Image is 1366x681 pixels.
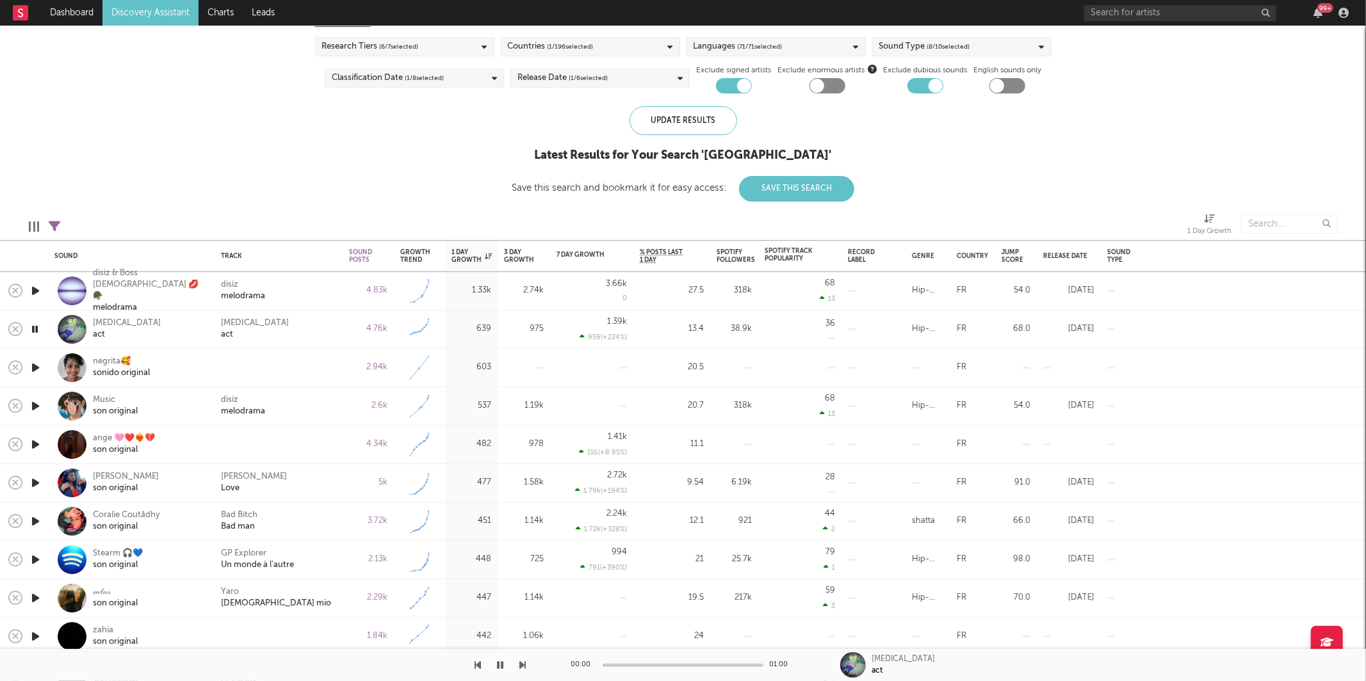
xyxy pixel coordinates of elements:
[221,318,289,330] a: [MEDICAL_DATA]
[1043,284,1094,299] div: [DATE]
[221,252,330,260] div: Track
[1002,284,1030,299] div: 54.0
[504,322,544,337] div: 975
[349,248,372,264] div: Sound Posts
[823,525,835,533] div: 2
[1084,5,1276,21] input: Search for artists
[717,514,752,529] div: 921
[221,280,238,291] div: disiz
[504,514,544,529] div: 1.14k
[1043,552,1094,568] div: [DATE]
[93,395,138,418] a: Musicson original
[451,591,491,606] div: 447
[93,303,205,314] div: melodrama
[93,587,138,610] a: 𝓂𝓁𝓃𝓈son original
[825,394,835,403] div: 68
[640,437,704,453] div: 11.1
[349,399,387,414] div: 2.6k
[221,598,331,610] a: [DEMOGRAPHIC_DATA] mio
[504,248,534,264] div: 3 Day Growth
[717,399,752,414] div: 318k
[571,657,597,673] div: 00:00
[1187,224,1232,239] div: 1 Day Growth
[717,284,752,299] div: 318k
[640,248,685,264] span: % Posts Last 1 Day
[622,295,627,302] div: 0
[717,322,752,337] div: 38.9k
[957,252,988,260] div: Country
[93,433,155,456] a: ange 🩷❤️❤️‍🔥💔son original
[93,433,155,445] div: ange 🩷❤️❤️‍🔥💔
[400,248,432,264] div: Growth Trend
[640,591,704,606] div: 19.5
[54,252,202,260] div: Sound
[580,333,627,341] div: 959 ( +224 % )
[957,476,966,491] div: FR
[349,360,387,376] div: 2.94k
[512,148,854,163] div: Latest Results for Your Search ' [GEOGRAPHIC_DATA] '
[349,514,387,529] div: 3.72k
[912,252,934,260] div: Genre
[606,280,627,288] div: 3.66k
[93,625,138,648] a: zahiason original
[332,70,444,86] div: Classification Date
[221,472,287,483] a: [PERSON_NAME]
[1043,591,1094,606] div: [DATE]
[322,39,419,54] div: Research Tiers
[957,552,966,568] div: FR
[640,360,704,376] div: 20.5
[93,357,150,368] div: negrita🥰
[349,552,387,568] div: 2.13k
[93,368,150,380] div: sonido original
[640,399,704,414] div: 20.7
[640,322,704,337] div: 13.4
[93,406,138,418] div: son original
[93,357,150,380] a: negrita🥰sonido original
[1313,8,1322,18] button: 99+
[879,39,970,54] div: Sound Type
[93,330,161,341] div: act
[957,284,966,299] div: FR
[868,63,877,75] button: Exclude enormous artists
[957,322,966,337] div: FR
[820,410,835,418] div: 13
[451,399,491,414] div: 537
[93,268,205,303] div: disiz & Boss [DEMOGRAPHIC_DATA] 💋🪖
[872,665,883,677] div: act
[504,552,544,568] div: 725
[548,39,594,54] span: ( 1 / 196 selected)
[606,509,627,518] div: 2.24k
[825,279,835,287] div: 68
[93,318,161,341] a: [MEDICAL_DATA]act
[221,483,240,495] a: Love
[640,284,704,299] div: 27.5
[1317,3,1333,13] div: 99 +
[770,657,795,673] div: 01:00
[380,39,419,54] span: ( 6 / 7 selected)
[576,525,627,533] div: 1.72k ( +328 % )
[93,560,143,572] div: son original
[349,476,387,491] div: 5k
[912,322,944,337] div: Hip-Hop/Rap
[221,522,255,533] div: Bad man
[349,284,387,299] div: 4.83k
[221,587,239,598] a: Yaro
[451,629,491,645] div: 442
[1002,552,1030,568] div: 98.0
[825,586,835,595] div: 59
[451,476,491,491] div: 477
[957,591,966,606] div: FR
[517,70,608,86] div: Release Date
[221,406,265,418] a: melodrama
[717,476,752,491] div: 6.19k
[221,291,265,303] div: melodrama
[912,399,944,414] div: Hip-Hop/Rap
[512,183,854,193] div: Save this search and bookmark it for easy access:
[883,63,967,78] label: Exclude dubious sounds
[820,294,835,303] div: 13
[640,629,704,645] div: 24
[957,629,966,645] div: FR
